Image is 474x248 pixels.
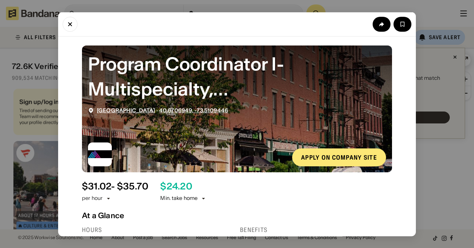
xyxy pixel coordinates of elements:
[82,211,392,220] div: At a Glance
[82,181,148,192] div: $ 31.02 - $35.70
[63,16,78,31] button: Close
[159,107,228,113] a: 40.6706949, -73.5109446
[97,107,228,113] div: ·
[97,107,155,113] a: [GEOGRAPHIC_DATA]
[160,195,206,202] div: Min. take home
[88,51,386,101] div: Program Coordinator I- Multispecialty, Wantagh, Long Island, New York, Full Time, Days, Offsite
[82,226,234,233] div: Hours
[160,181,192,192] div: $ 24.20
[301,154,377,160] div: Apply on company site
[240,226,392,233] div: Benefits
[82,195,102,202] div: per hour
[88,142,112,166] img: Mount Sinai logo
[82,235,234,242] div: Full-time
[248,235,298,242] div: Health insurance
